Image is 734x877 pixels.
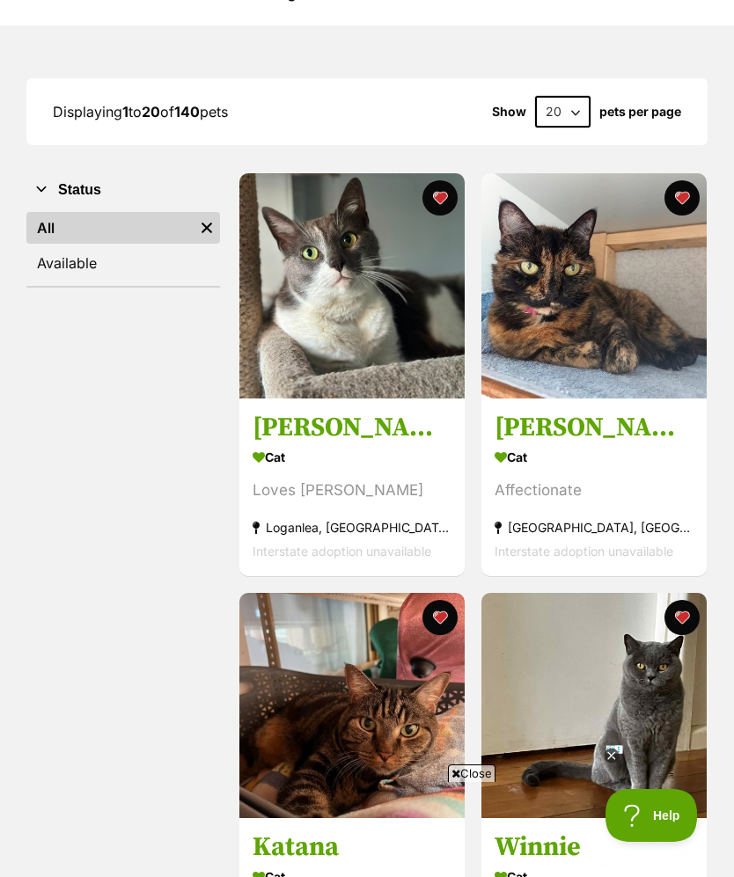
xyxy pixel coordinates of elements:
div: Cat [253,444,451,470]
img: Katana [239,593,465,818]
iframe: Advertisement [47,789,687,868]
button: favourite [422,600,458,635]
a: All [26,212,194,244]
img: Keeva [239,173,465,398]
span: Interstate adoption unavailable [253,544,431,559]
div: Loves [PERSON_NAME] [253,479,451,502]
label: pets per page [599,105,681,119]
button: favourite [664,600,699,635]
div: Cat [495,444,694,470]
div: Status [26,208,220,286]
span: Show [492,105,526,119]
div: Affectionate [495,479,694,502]
h3: [PERSON_NAME] [253,411,451,444]
h3: [PERSON_NAME] [495,411,694,444]
strong: 1 [122,103,128,121]
button: favourite [422,180,458,216]
button: favourite [664,180,699,216]
a: Available [26,247,220,279]
a: [PERSON_NAME] Cat Loves [PERSON_NAME] Loganlea, [GEOGRAPHIC_DATA] Interstate adoption unavailable... [239,398,465,576]
div: [GEOGRAPHIC_DATA], [GEOGRAPHIC_DATA] [495,515,694,539]
img: Winnie [481,593,707,818]
img: Mimi [481,173,707,398]
strong: 20 [142,103,160,121]
a: [PERSON_NAME] Cat Affectionate [GEOGRAPHIC_DATA], [GEOGRAPHIC_DATA] Interstate adoption unavailab... [481,398,707,576]
a: Remove filter [194,212,220,244]
div: Loganlea, [GEOGRAPHIC_DATA] [253,515,451,539]
h3: Winnie [495,830,694,864]
strong: 140 [174,103,200,121]
span: Displaying to of pets [53,103,228,121]
button: Status [26,179,220,201]
span: Interstate adoption unavailable [495,544,673,559]
iframe: Help Scout Beacon - Open [606,789,699,842]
